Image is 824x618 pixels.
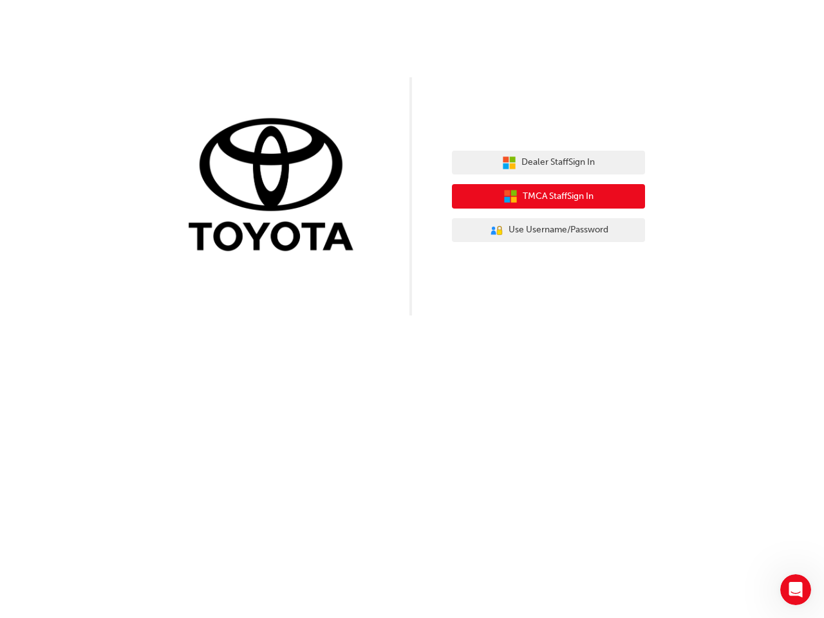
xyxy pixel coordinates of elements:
button: Use Username/Password [452,218,645,243]
img: Trak [179,115,372,257]
span: Dealer Staff Sign In [521,155,595,170]
button: Dealer StaffSign In [452,151,645,175]
span: Use Username/Password [509,223,608,238]
iframe: Intercom live chat [780,574,811,605]
span: TMCA Staff Sign In [523,189,594,204]
button: TMCA StaffSign In [452,184,645,209]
